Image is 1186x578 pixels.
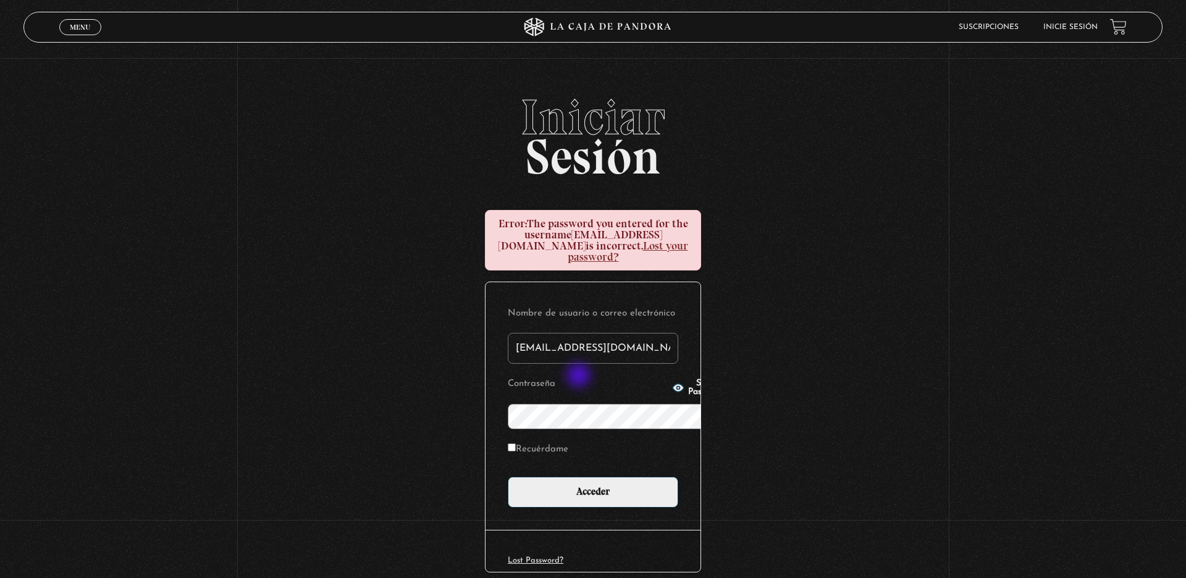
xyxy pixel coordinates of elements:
[508,477,678,508] input: Acceder
[672,379,724,396] button: Show Password
[498,228,662,253] strong: [EMAIL_ADDRESS][DOMAIN_NAME]
[959,23,1019,31] a: Suscripciones
[508,304,678,324] label: Nombre de usuario o correo electrónico
[485,210,701,270] div: The password you entered for the username is incorrect.
[70,23,90,31] span: Menu
[508,440,568,459] label: Recuérdame
[66,34,95,43] span: Cerrar
[508,375,668,394] label: Contraseña
[23,93,1162,172] h2: Sesión
[498,217,527,230] strong: Error:
[508,443,516,451] input: Recuérdame
[688,379,724,396] span: Show Password
[568,239,688,264] a: Lost your password?
[23,93,1162,142] span: Iniciar
[508,556,563,564] a: Lost Password?
[1110,19,1127,35] a: View your shopping cart
[1043,23,1098,31] a: Inicie sesión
